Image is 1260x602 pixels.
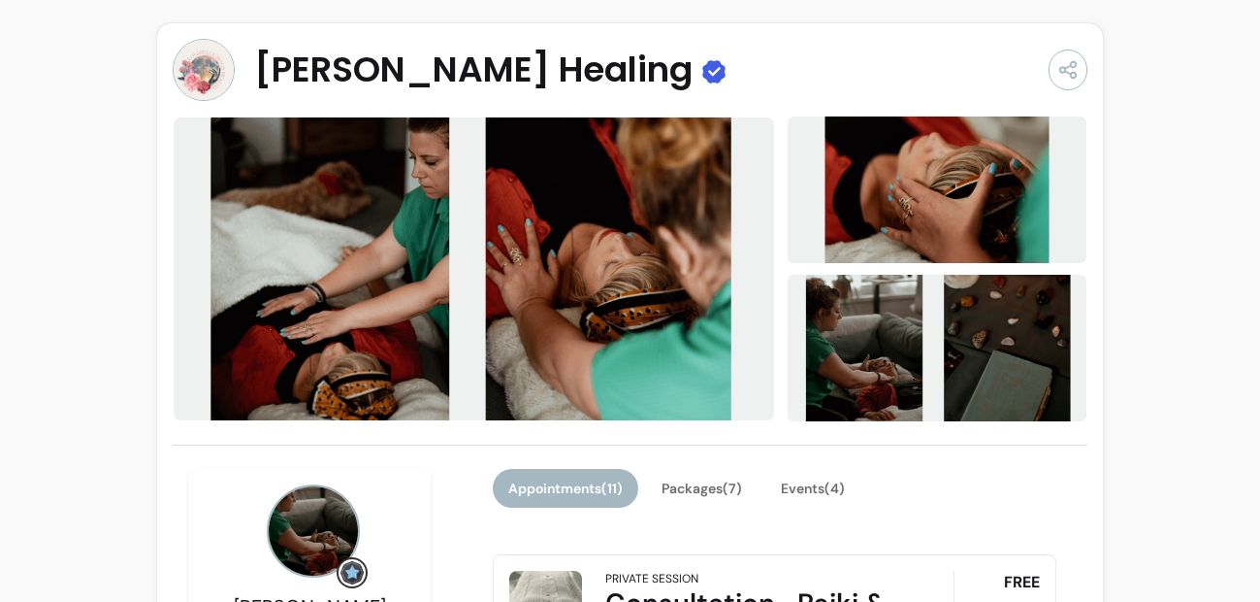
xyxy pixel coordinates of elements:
[787,273,1087,424] img: image-2
[340,561,364,585] img: Grow
[493,469,638,508] button: Appointments(11)
[787,115,1087,266] img: image-1
[765,469,860,508] button: Events(4)
[605,571,698,586] div: Private Session
[173,39,235,101] img: Provider image
[254,50,693,89] span: [PERSON_NAME] Healing
[173,117,774,421] img: image-0
[267,485,360,578] img: Provider image
[1004,571,1040,594] span: FREE
[646,469,758,508] button: Packages(7)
